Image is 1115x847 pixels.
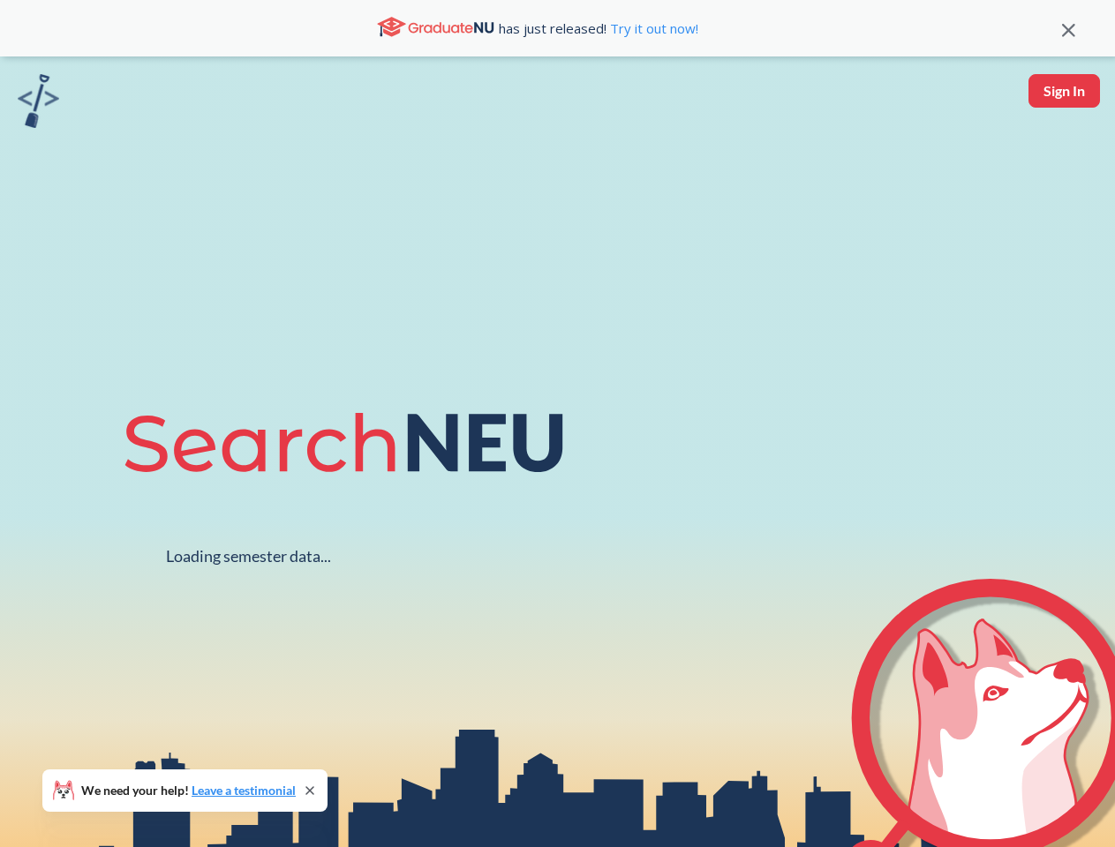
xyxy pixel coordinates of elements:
[192,783,296,798] a: Leave a testimonial
[499,19,698,38] span: has just released!
[606,19,698,37] a: Try it out now!
[18,74,59,128] img: sandbox logo
[166,546,331,566] div: Loading semester data...
[81,784,296,797] span: We need your help!
[18,74,59,133] a: sandbox logo
[1028,74,1100,108] button: Sign In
